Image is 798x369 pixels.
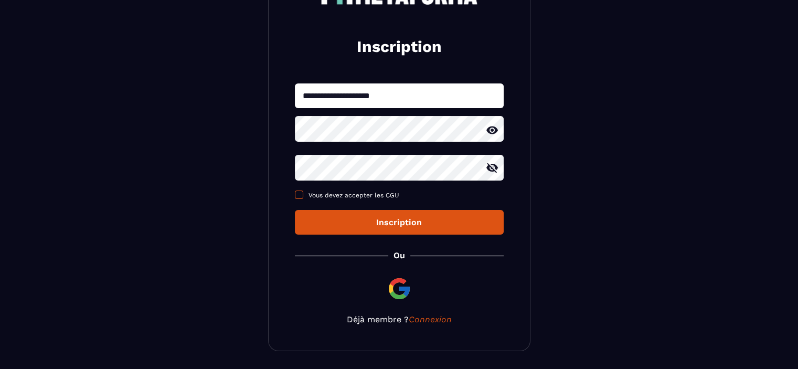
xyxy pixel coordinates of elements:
img: google [387,276,412,301]
p: Ou [393,250,405,260]
button: Inscription [295,210,504,235]
h2: Inscription [307,36,491,57]
div: Inscription [303,217,495,227]
a: Connexion [409,314,452,324]
p: Déjà membre ? [295,314,504,324]
span: Vous devez accepter les CGU [308,192,399,199]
